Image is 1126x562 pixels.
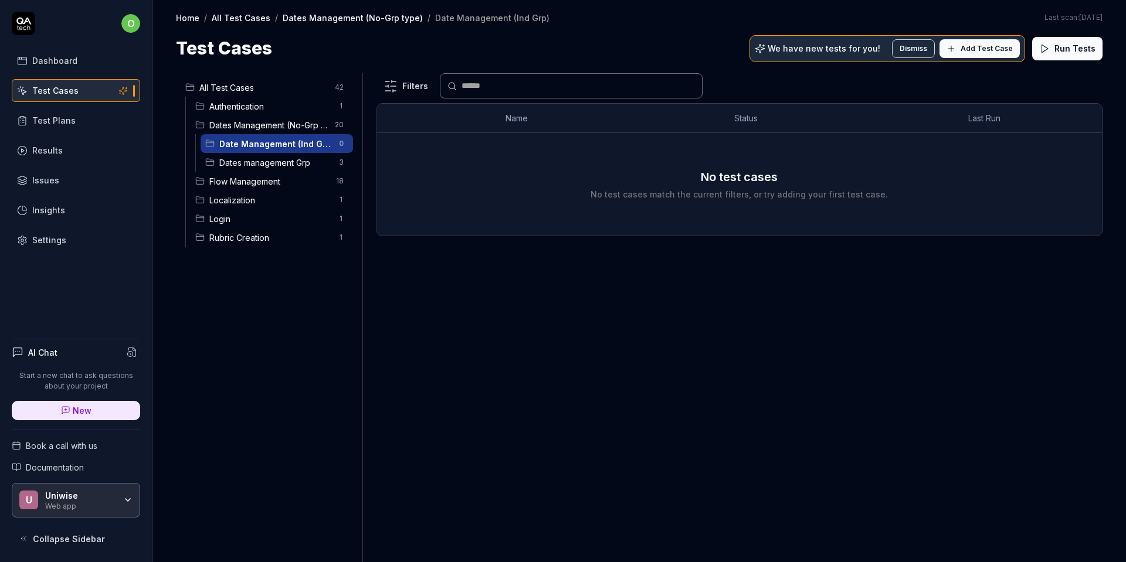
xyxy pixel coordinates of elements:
[12,229,140,251] a: Settings
[12,79,140,102] a: Test Cases
[1079,13,1103,22] time: [DATE]
[201,153,353,172] div: Drag to reorderDates management Grp3
[283,12,423,23] a: Dates Management (No-Grp type)
[19,491,38,509] span: U
[334,230,348,244] span: 1
[591,188,888,200] div: No test cases match the current filters, or try adding your first test case.
[892,39,935,58] button: Dismiss
[12,199,140,222] a: Insights
[219,138,332,150] span: Date Management (Ind Grp)
[176,35,272,62] h1: Test Cases
[275,12,278,23] div: /
[12,49,140,72] a: Dashboard
[32,204,65,216] div: Insights
[12,139,140,162] a: Results
[331,174,348,188] span: 18
[334,212,348,226] span: 1
[204,12,207,23] div: /
[494,104,722,133] th: Name
[28,346,57,359] h4: AI Chat
[191,228,353,247] div: Drag to reorderRubric Creation1
[209,119,328,131] span: Dates Management (No-Grp type)
[209,213,332,225] span: Login
[45,500,116,510] div: Web app
[33,533,105,545] span: Collapse Sidebar
[32,174,59,186] div: Issues
[26,461,84,474] span: Documentation
[12,401,140,420] a: New
[32,84,79,97] div: Test Cases
[701,168,778,186] h3: No test cases
[961,43,1013,54] span: Add Test Case
[209,100,332,113] span: Authentication
[191,190,353,209] div: Drag to reorderLocalization1
[12,440,140,452] a: Book a call with us
[26,440,97,452] span: Book a call with us
[957,104,1078,133] th: Last Run
[212,12,270,23] a: All Test Cases
[32,114,76,127] div: Test Plans
[45,491,116,501] div: Uniwise
[32,55,77,67] div: Dashboard
[32,144,63,156] div: Results
[768,45,880,53] p: We have new tests for you!
[12,527,140,550] button: Collapse Sidebar
[334,193,348,207] span: 1
[209,175,329,188] span: Flow Management
[12,370,140,391] p: Start a new chat to ask questions about your project
[12,169,140,192] a: Issues
[12,461,140,474] a: Documentation
[32,234,66,246] div: Settings
[12,483,140,518] button: UUniwiseWeb app
[199,81,328,94] span: All Test Cases
[334,155,348,169] span: 3
[209,194,332,206] span: Localization
[1044,12,1103,23] button: Last scan:[DATE]
[435,12,550,23] div: Date Management (Ind Grp)
[176,12,199,23] a: Home
[377,74,435,98] button: Filters
[191,115,353,134] div: Drag to reorderDates Management (No-Grp type)20
[191,209,353,228] div: Drag to reorderLogin1
[330,80,348,94] span: 42
[940,39,1020,58] button: Add Test Case
[12,109,140,132] a: Test Plans
[191,97,353,115] div: Drag to reorderAuthentication1
[334,99,348,113] span: 1
[723,104,957,133] th: Status
[73,404,91,417] span: New
[121,14,140,33] span: o
[1032,37,1103,60] button: Run Tests
[428,12,430,23] div: /
[201,134,353,153] div: Drag to reorderDate Management (Ind Grp)0
[330,118,348,132] span: 20
[121,12,140,35] button: o
[1044,12,1103,23] span: Last scan:
[334,137,348,151] span: 0
[209,231,332,244] span: Rubric Creation
[191,172,353,190] div: Drag to reorderFlow Management18
[219,156,332,169] span: Dates management Grp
